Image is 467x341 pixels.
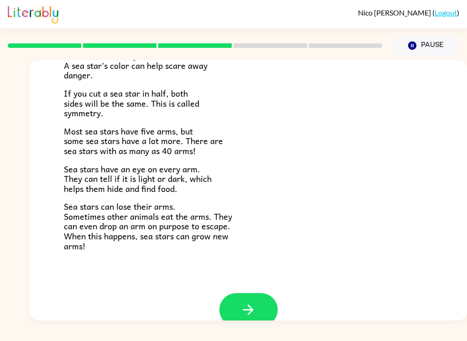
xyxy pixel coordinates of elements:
span: Sea stars can lose their arms. Sometimes other animals eat the arms. They can even drop an arm on... [64,200,232,252]
img: Literably [8,4,58,24]
button: Pause [393,35,459,56]
span: Most sea stars have five arms, but some sea stars have a lot more. There are sea stars with as ma... [64,124,223,157]
span: If you cut a sea star in half, both sides will be the same. This is called symmetry. [64,87,199,119]
span: Sea stars have an eye on every arm. They can tell if it is light or dark, which helps them hide a... [64,162,212,195]
div: ( ) [358,8,459,17]
a: Logout [435,8,457,17]
span: Sea stars come in many colors. Some sea stars are orange, and others are blue. A sea star’s color... [64,39,223,82]
span: Nico [PERSON_NAME] [358,8,432,17]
